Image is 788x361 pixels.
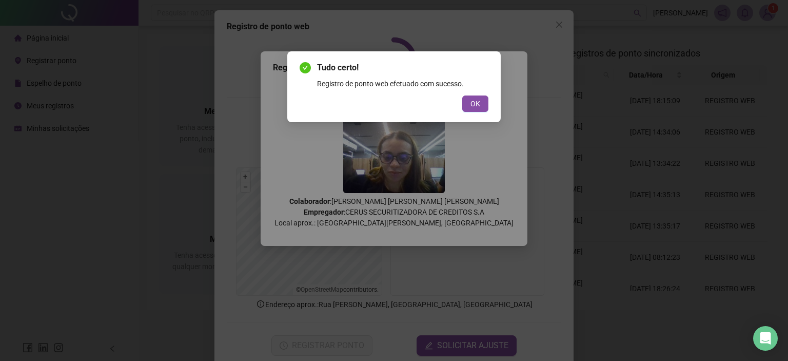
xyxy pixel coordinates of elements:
span: check-circle [300,62,311,73]
span: Tudo certo! [317,62,488,74]
span: OK [470,98,480,109]
div: Open Intercom Messenger [753,326,778,351]
div: Registro de ponto web efetuado com sucesso. [317,78,488,89]
button: OK [462,96,488,112]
